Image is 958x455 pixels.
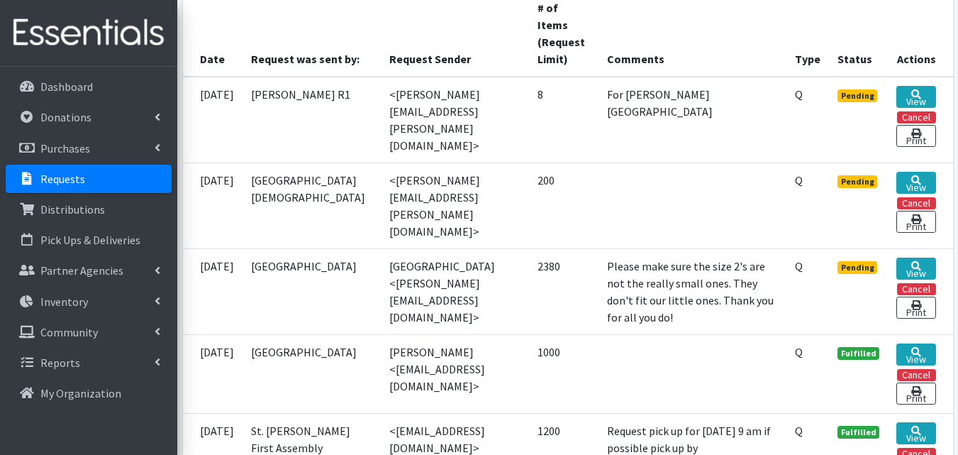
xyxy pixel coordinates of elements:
a: Dashboard [6,72,172,101]
span: Fulfilled [837,347,880,360]
button: Cancel [897,283,936,295]
p: Inventory [40,295,88,309]
span: Pending [837,261,878,274]
span: Pending [837,89,878,102]
a: Inventory [6,287,172,316]
td: [DATE] [183,334,243,413]
a: Community [6,318,172,346]
p: Purchases [40,141,90,155]
p: Donations [40,110,91,124]
a: View [896,86,935,108]
a: Print [896,125,935,147]
button: Cancel [897,197,936,209]
td: Please make sure the size 2's are not the really small ones. They don't fit our little ones. Than... [598,248,786,334]
td: [GEOGRAPHIC_DATA] [243,334,381,413]
a: My Organization [6,379,172,407]
td: <[PERSON_NAME][EMAIL_ADDRESS][PERSON_NAME][DOMAIN_NAME]> [381,163,529,248]
td: [GEOGRAPHIC_DATA] [243,248,381,334]
td: For [PERSON_NAME][GEOGRAPHIC_DATA] [598,77,786,163]
p: Requests [40,172,85,186]
td: [GEOGRAPHIC_DATA] <[PERSON_NAME][EMAIL_ADDRESS][DOMAIN_NAME]> [381,248,529,334]
abbr: Quantity [795,345,803,359]
td: [PERSON_NAME] <[EMAIL_ADDRESS][DOMAIN_NAME]> [381,334,529,413]
a: Pick Ups & Deliveries [6,226,172,254]
p: Partner Agencies [40,263,123,278]
abbr: Quantity [795,424,803,438]
a: Reports [6,349,172,377]
td: 200 [529,163,598,248]
p: Community [40,325,98,339]
button: Cancel [897,111,936,124]
button: Cancel [897,369,936,381]
a: Distributions [6,195,172,224]
a: View [896,344,935,366]
a: Print [896,211,935,233]
p: My Organization [40,386,121,400]
a: Requests [6,165,172,193]
img: HumanEssentials [6,9,172,57]
td: [DATE] [183,163,243,248]
a: Donations [6,103,172,131]
abbr: Quantity [795,87,803,102]
a: View [896,172,935,194]
td: [PERSON_NAME] R1 [243,77,381,163]
p: Pick Ups & Deliveries [40,233,140,247]
a: Purchases [6,134,172,163]
td: 8 [529,77,598,163]
p: Distributions [40,202,105,216]
td: <[PERSON_NAME][EMAIL_ADDRESS][PERSON_NAME][DOMAIN_NAME]> [381,77,529,163]
abbr: Quantity [795,259,803,273]
td: [GEOGRAPHIC_DATA][DEMOGRAPHIC_DATA] [243,163,381,248]
a: Print [896,383,935,405]
p: Dashboard [40,80,93,94]
a: Print [896,297,935,319]
abbr: Quantity [795,173,803,187]
p: Reports [40,356,80,370]
a: View [896,258,935,280]
td: 1000 [529,334,598,413]
span: Fulfilled [837,426,880,439]
td: [DATE] [183,77,243,163]
a: View [896,422,935,444]
td: [DATE] [183,248,243,334]
span: Pending [837,175,878,188]
td: 2380 [529,248,598,334]
a: Partner Agencies [6,256,172,285]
